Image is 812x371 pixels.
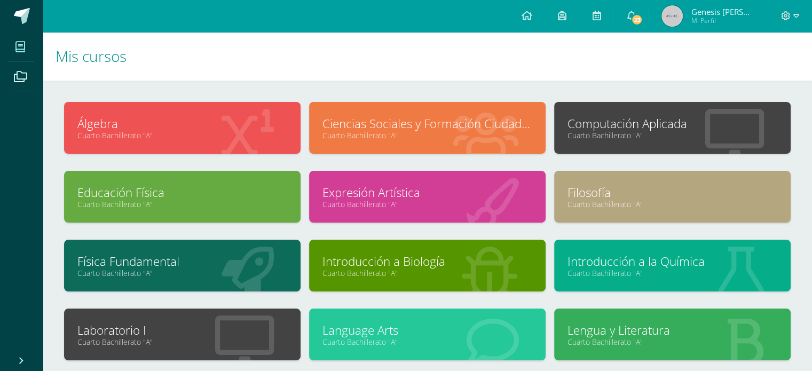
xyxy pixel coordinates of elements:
[322,337,532,347] a: Cuarto Bachillerato "A"
[567,199,777,209] a: Cuarto Bachillerato "A"
[567,130,777,140] a: Cuarto Bachillerato "A"
[77,199,287,209] a: Cuarto Bachillerato "A"
[77,268,287,278] a: Cuarto Bachillerato "A"
[567,184,777,201] a: Filosofía
[322,253,532,270] a: Introducción a Biología
[661,5,683,27] img: 45x45
[322,130,532,140] a: Cuarto Bachillerato "A"
[322,115,532,132] a: Ciencias Sociales y Formación Ciudadana
[567,337,777,347] a: Cuarto Bachillerato "A"
[567,322,777,338] a: Lengua y Literatura
[567,253,777,270] a: Introducción a la Química
[77,322,287,338] a: Laboratorio I
[322,184,532,201] a: Expresión Artística
[322,199,532,209] a: Cuarto Bachillerato "A"
[322,268,532,278] a: Cuarto Bachillerato "A"
[77,130,287,140] a: Cuarto Bachillerato "A"
[567,115,777,132] a: Computación Aplicada
[631,14,643,26] span: 23
[56,46,127,66] span: Mis cursos
[77,115,287,132] a: Álgebra
[691,16,755,25] span: Mi Perfil
[77,337,287,347] a: Cuarto Bachillerato "A"
[691,6,755,17] span: Genesis [PERSON_NAME]
[77,253,287,270] a: Física Fundamental
[567,268,777,278] a: Cuarto Bachillerato "A"
[322,322,532,338] a: Language Arts
[77,184,287,201] a: Educación Física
